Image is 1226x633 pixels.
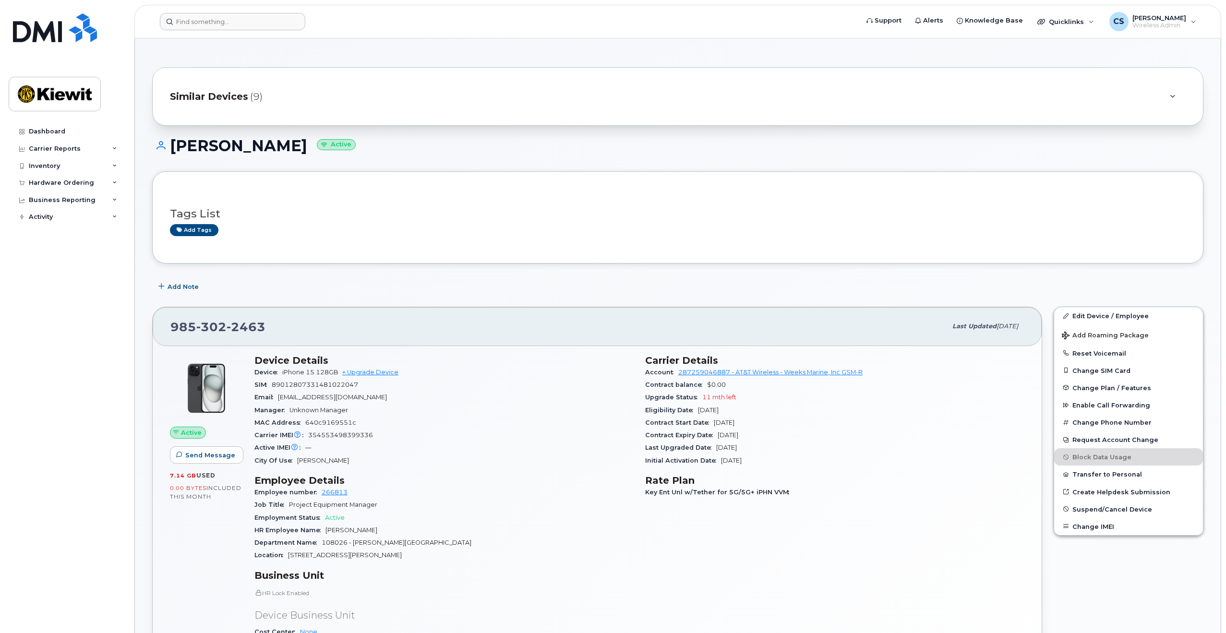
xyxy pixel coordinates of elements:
[181,428,202,437] span: Active
[178,359,235,417] img: iPhone_15_Black.png
[196,472,216,479] span: used
[254,514,325,521] span: Employment Status
[645,369,678,376] span: Account
[254,570,634,581] h3: Business Unit
[254,457,297,464] span: City Of Use
[289,501,377,508] span: Project Equipment Manager
[714,419,734,426] span: [DATE]
[997,322,1018,330] span: [DATE]
[645,355,1024,366] h3: Carrier Details
[254,419,305,426] span: MAC Address
[645,475,1024,486] h3: Rate Plan
[272,381,358,388] span: 89012807331481022047
[170,224,218,236] a: Add tags
[170,446,243,464] button: Send Message
[342,369,398,376] a: + Upgrade Device
[170,208,1186,220] h3: Tags List
[645,444,716,451] span: Last Upgraded Date
[325,526,377,534] span: [PERSON_NAME]
[254,394,278,401] span: Email
[645,419,714,426] span: Contract Start Date
[645,381,707,388] span: Contract balance
[170,472,196,479] span: 7.14 GB
[254,589,634,597] p: HR Lock Enabled
[289,406,348,414] span: Unknown Manager
[254,551,288,559] span: Location
[718,431,738,439] span: [DATE]
[308,431,373,439] span: 354553498399336
[254,501,289,508] span: Job Title
[254,444,305,451] span: Active IMEI
[254,406,289,414] span: Manager
[288,551,402,559] span: [STREET_ADDRESS][PERSON_NAME]
[254,355,634,366] h3: Device Details
[698,406,719,414] span: [DATE]
[196,320,227,334] span: 302
[1184,591,1219,626] iframe: Messenger Launcher
[716,444,737,451] span: [DATE]
[952,322,997,330] span: Last updated
[322,489,348,496] a: 266813
[645,394,702,401] span: Upgrade Status
[645,406,698,414] span: Eligibility Date
[254,489,322,496] span: Employee number
[278,394,387,401] span: [EMAIL_ADDRESS][DOMAIN_NAME]
[325,514,345,521] span: Active
[305,419,356,426] span: 640c9169551c
[254,369,282,376] span: Device
[254,526,325,534] span: HR Employee Name
[170,90,248,104] span: Similar Devices
[227,320,265,334] span: 2463
[678,369,863,376] a: 287259046887 - AT&T Wireless - Weeks Marine, Inc GSM-R
[254,475,634,486] h3: Employee Details
[282,369,338,376] span: iPhone 15 128GB
[297,457,349,464] span: [PERSON_NAME]
[152,278,207,295] button: Add Note
[317,139,356,150] small: Active
[645,457,721,464] span: Initial Activation Date
[170,485,206,491] span: 0.00 Bytes
[152,137,1203,154] h1: [PERSON_NAME]
[707,381,726,388] span: $0.00
[170,320,265,334] span: 985
[168,282,199,291] span: Add Note
[645,489,794,496] span: Key Ent Unl w/Tether for 5G/5G+ iPHN VVM
[721,457,742,464] span: [DATE]
[322,539,471,546] span: 108026 - [PERSON_NAME][GEOGRAPHIC_DATA]
[250,90,263,104] span: (9)
[254,609,634,622] p: Device Business Unit
[254,431,308,439] span: Carrier IMEI
[254,381,272,388] span: SIM
[170,484,241,500] span: included this month
[702,394,736,401] span: 11 mth left
[1014,245,1219,586] iframe: Messenger
[645,431,718,439] span: Contract Expiry Date
[305,444,312,451] span: —
[185,451,235,460] span: Send Message
[254,539,322,546] span: Department Name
